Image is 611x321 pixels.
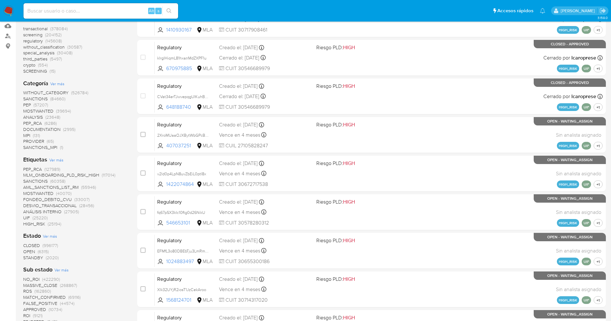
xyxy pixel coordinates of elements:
span: Accesos rápidos [497,7,533,14]
span: s [158,8,159,14]
input: Buscar usuario o caso... [24,7,178,15]
p: jesica.barrios@mercadolibre.com [561,8,597,14]
span: 3.158.0 [597,15,608,20]
a: Salir [599,7,606,14]
button: search-icon [162,6,176,15]
span: Alt [149,8,154,14]
a: Notificaciones [540,8,545,14]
